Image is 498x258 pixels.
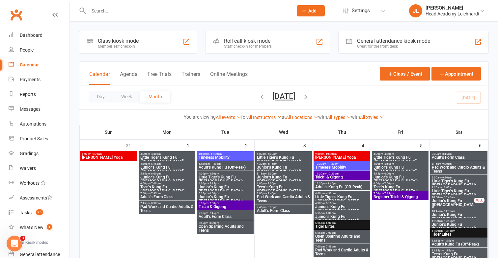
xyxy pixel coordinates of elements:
[266,182,277,185] span: - 7:00pm
[474,198,484,203] div: FULL
[140,192,194,195] span: 7:00pm
[150,192,161,195] span: - 7:45pm
[431,162,486,165] span: 8:15am
[9,43,69,58] a: People
[266,152,277,155] span: - 4:30pm
[9,28,69,43] a: Dashboard
[352,3,370,18] span: Settings
[150,182,161,185] span: - 7:00pm
[325,222,336,224] span: - 6:00pm
[431,199,474,211] span: Junior's Kung Fu ([DEMOGRAPHIC_DATA])
[431,249,486,252] span: 12:15pm
[7,236,22,251] iframe: Intercom live chat
[198,195,252,203] span: Junior's Kung Fu ([DEMOGRAPHIC_DATA])
[9,161,69,176] a: Waivers
[20,236,25,241] span: 3
[426,11,480,17] div: Head Academy Leichhardt
[431,210,486,213] span: 10:45am
[98,38,139,44] div: Class kiosk mode
[383,162,394,165] span: - 5:15pm
[198,152,252,155] span: 10:30am
[257,209,311,213] span: Adult's Form Class
[9,191,69,205] a: Assessments
[198,155,252,159] span: Timeless Mobility
[272,92,295,101] button: [DATE]
[140,195,194,199] span: Adult's Form Class
[257,175,311,183] span: Junior's Kung Fu ([DEMOGRAPHIC_DATA])
[208,222,219,224] span: - 8:30pm
[431,229,486,232] span: 11:30am
[20,225,43,230] div: What's New
[441,186,453,189] span: - 10:00am
[257,182,311,185] span: 6:00pm
[286,115,318,120] a: All Locations
[9,176,69,191] a: Workouts
[113,91,140,103] button: Week
[208,172,219,175] span: - 4:30pm
[373,195,427,199] span: Beginner Taichi & Qigong
[431,176,486,179] span: 9:00am
[443,239,454,242] span: - 1:25pm
[198,175,252,183] span: Little Tiger's Kung Fu ([DEMOGRAPHIC_DATA])
[315,248,369,256] span: Pad Work and Cardio Adults & Teens
[91,152,102,155] span: - 9:00am
[315,222,369,224] span: 5:15pm
[9,205,69,220] a: Tasks 25
[431,165,486,173] span: Pad Work and Cardio Adults & Teens
[20,166,36,171] div: Waivers
[148,71,172,85] button: Free Trials
[443,196,455,199] span: - 10:45am
[196,125,255,139] th: Tue
[318,114,327,120] strong: with
[208,212,219,215] span: - 7:45pm
[36,209,43,215] span: 25
[479,140,488,151] div: 6
[351,114,360,120] strong: with
[383,182,394,185] span: - 7:00pm
[247,115,282,120] a: All Instructors
[9,72,69,87] a: Payments
[89,71,110,85] button: Calendar
[140,182,194,185] span: 6:00pm
[89,91,113,103] button: Day
[198,165,252,169] span: Adult's Kung Fu (Off-Peak)
[315,205,369,213] span: Junior's Kung Fu ([DEMOGRAPHIC_DATA])
[325,212,336,215] span: - 6:00pm
[327,115,351,120] a: All Types
[140,165,194,173] span: Junior's Kung Fu ([DEMOGRAPHIC_DATA])
[224,44,272,49] div: Staff check-in for members
[126,140,138,151] div: 31
[315,224,369,228] span: Tiger Elites
[210,71,248,85] button: Online Meetings
[120,71,138,85] button: Agenda
[266,206,277,209] span: - 8:30pm
[308,8,317,13] span: Add
[443,229,455,232] span: - 12:15pm
[443,210,455,213] span: - 11:30am
[325,192,336,195] span: - 4:30pm
[198,202,252,205] span: 6:00pm
[150,202,161,205] span: - 8:30pm
[315,162,369,165] span: 10:30am
[140,205,194,213] span: Pad Work and Cardio Adults & Teens
[360,115,384,120] a: All Styles
[140,152,194,155] span: 4:00pm
[9,117,69,131] a: Automations
[20,47,34,53] div: People
[371,125,429,139] th: Fri
[198,215,252,219] span: Adult's Form Class
[420,140,429,151] div: 5
[431,155,486,159] span: Adult's Form Class
[187,140,196,151] div: 1
[255,125,313,139] th: Wed
[9,131,69,146] a: Product Sales
[313,125,371,139] th: Thu
[257,185,311,193] span: Teen's Kung Fu ([DEMOGRAPHIC_DATA])
[441,152,452,155] span: - 8:15am
[198,192,252,195] span: 5:15pm
[357,38,430,44] div: General attendance kiosk mode
[315,165,369,169] span: Timeless Mobility
[326,172,339,175] span: - 12:30pm
[373,165,427,173] span: Junior's Kung Fu ([DEMOGRAPHIC_DATA])
[140,185,194,193] span: Teen's Kung Fu ([DEMOGRAPHIC_DATA])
